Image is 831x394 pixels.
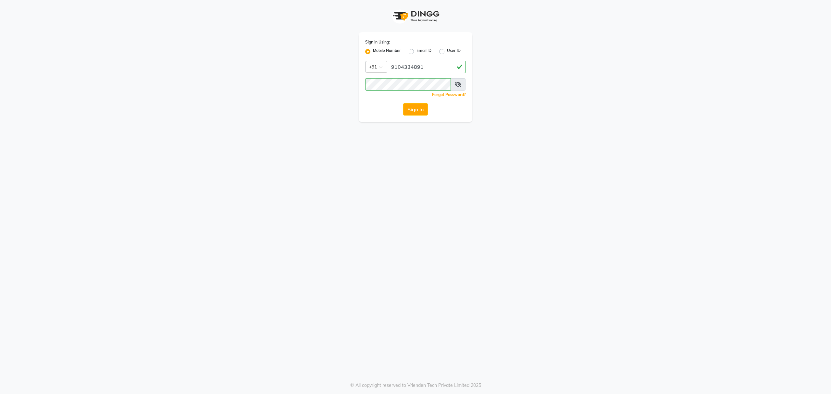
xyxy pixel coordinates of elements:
[373,48,401,55] label: Mobile Number
[432,92,466,97] a: Forgot Password?
[390,6,441,26] img: logo1.svg
[416,48,431,55] label: Email ID
[365,39,390,45] label: Sign In Using:
[403,103,428,116] button: Sign In
[365,78,451,91] input: Username
[387,61,466,73] input: Username
[447,48,461,55] label: User ID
